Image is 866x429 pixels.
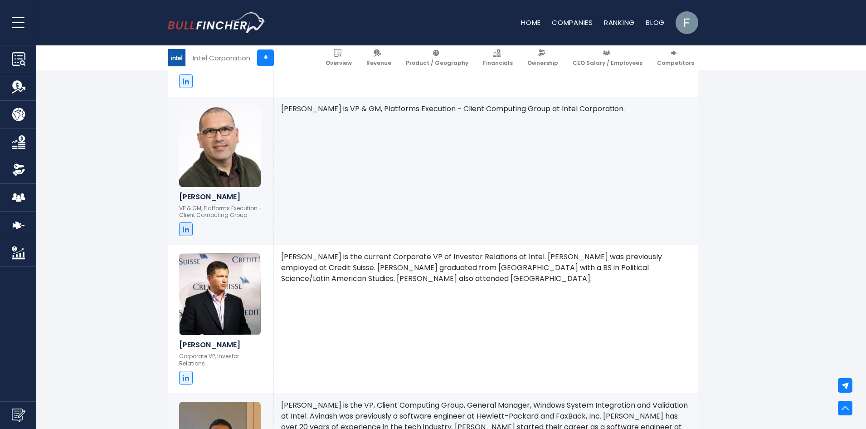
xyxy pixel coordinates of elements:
a: Companies [552,18,593,27]
img: Bullfincher logo [168,12,266,33]
span: Financials [483,59,513,67]
a: Overview [321,45,356,70]
a: Competitors [653,45,698,70]
img: Tomer Kanarik [179,105,261,187]
p: Corporate VP, Investor Relations [179,353,262,367]
a: Blog [646,18,665,27]
img: INTC logo [168,49,185,66]
a: Ownership [523,45,562,70]
span: Revenue [366,59,391,67]
p: VP & GM, PRC Data Center Sales, Sales, Marketing & Communications Group [179,49,262,71]
span: Competitors [657,59,694,67]
span: Overview [326,59,352,67]
img: Ownership [12,163,25,177]
span: CEO Salary / Employees [573,59,642,67]
a: Product / Geography [402,45,472,70]
div: Intel Corporation [193,53,250,63]
a: Ranking [604,18,635,27]
h6: [PERSON_NAME] [179,192,262,201]
img: John Pitzer [179,253,261,335]
a: Go to homepage [168,12,265,33]
p: [PERSON_NAME] is the current Corporate VP of Investor Relations at Intel. [PERSON_NAME] was previ... [281,251,691,284]
p: [PERSON_NAME] is VP & GM, Platforms Execution - Client Computing Group at Intel Corporation. [281,104,691,114]
a: Financials [479,45,517,70]
p: VP & GM, Platforms Execution - Client Computing Group [179,205,262,219]
span: Product / Geography [406,59,468,67]
h6: [PERSON_NAME] [179,340,262,349]
span: Ownership [527,59,558,67]
a: Home [521,18,541,27]
a: Revenue [362,45,395,70]
a: + [257,49,274,66]
a: CEO Salary / Employees [569,45,647,70]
